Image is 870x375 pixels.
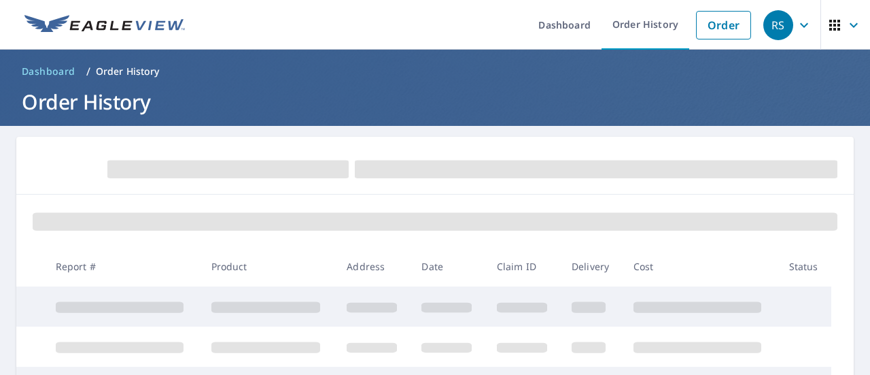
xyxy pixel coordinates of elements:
a: Dashboard [16,61,81,82]
a: Order [696,11,751,39]
th: Status [778,246,831,287]
nav: breadcrumb [16,61,854,82]
th: Claim ID [486,246,561,287]
p: Order History [96,65,160,78]
th: Delivery [561,246,623,287]
th: Address [336,246,411,287]
th: Report # [45,246,201,287]
div: RS [763,10,793,40]
span: Dashboard [22,65,75,78]
img: EV Logo [24,15,185,35]
th: Date [411,246,485,287]
th: Product [201,246,336,287]
li: / [86,63,90,80]
h1: Order History [16,88,854,116]
th: Cost [623,246,778,287]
